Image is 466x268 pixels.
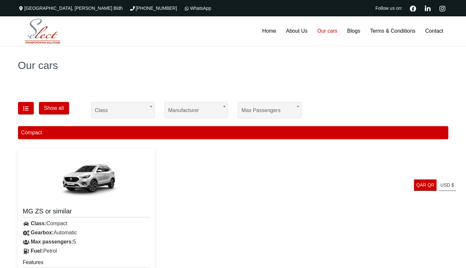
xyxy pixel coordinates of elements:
[420,16,448,46] a: Contact
[18,219,155,228] div: Compact
[18,246,155,256] div: Petrol
[164,102,228,118] span: Manufacturer
[31,239,73,244] strong: Max passengers:
[414,179,437,191] a: QAR QR
[238,102,301,118] span: Max passengers
[129,6,177,11] a: [PHONE_NUMBER]
[95,102,151,119] span: Class
[422,5,434,12] a: Linkedin
[18,228,155,237] div: Automatic
[281,16,312,46] a: About Us
[407,5,419,12] a: Facebook
[365,16,421,46] a: Terms & Conditions
[183,6,211,11] a: WhatsApp
[241,102,298,119] span: Max passengers
[31,230,54,235] strong: Gearbox:
[312,16,342,46] a: Our cars
[437,5,448,12] a: Instagram
[18,60,448,71] h1: Our cars
[18,237,155,246] div: 5
[438,179,456,191] a: USD $
[257,16,281,46] a: Home
[18,126,448,139] div: Compact
[39,102,69,114] button: Show all
[342,16,365,46] a: Blogs
[47,154,126,203] img: MG ZS or similar
[20,17,65,45] img: Select Rent a Car
[168,102,224,119] span: Manufacturer
[31,248,43,254] strong: Fuel:
[91,102,155,118] span: Class
[23,259,150,268] h5: Features
[31,221,46,226] strong: Class:
[23,207,150,217] a: MG ZS or similar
